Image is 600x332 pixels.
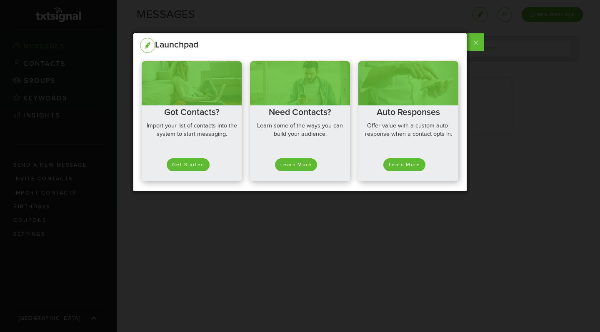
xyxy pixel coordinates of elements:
[264,107,336,117] h2: Need Contacts?
[362,122,455,164] p: Offer value with a custom auto-response when a contact opts in.
[372,107,444,117] h2: Auto Responses
[275,158,317,171] button: Learn More
[383,158,425,171] button: Learn More
[156,107,227,117] h2: Got Contacts?
[253,122,347,164] p: Learn some of the ways you can build your audience.
[145,122,238,164] p: Import your list of contacts into the system to start messaging.
[167,158,210,171] button: Get Started
[140,38,198,53] div: Launchpad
